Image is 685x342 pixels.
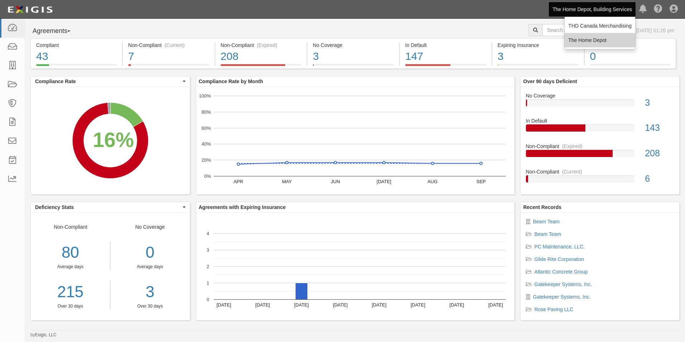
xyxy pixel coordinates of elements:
div: Non-Compliant (Expired) [221,42,302,49]
a: Exigis, LLC [35,332,57,337]
text: 1 [206,280,209,286]
button: Compliance Rate [31,76,190,86]
div: No Coverage [521,92,680,99]
text: 0% [204,174,211,179]
svg: A chart. [196,213,514,320]
input: Search Agreements [542,24,618,36]
text: APR [233,179,243,184]
svg: A chart. [196,87,514,194]
div: 208 [640,147,679,160]
div: 147 [405,49,486,64]
div: (Expired) [562,143,583,150]
text: MAY [282,179,292,184]
div: Non-Compliant [31,223,110,309]
div: In Default [405,42,486,49]
a: Non-Compliant(Expired)208 [526,143,674,168]
a: Non-Compliant(Expired)208 [215,64,307,70]
div: 7 [128,49,209,64]
div: In Default [521,117,680,124]
a: In Default147 [400,64,492,70]
div: 3 [313,49,394,64]
div: Average days [116,264,185,270]
div: 143 [640,122,679,134]
a: The Home Depot [565,33,635,47]
a: Gatekeeper Systems, Inc. [533,294,591,300]
a: Rose Paving LLC [535,307,574,312]
svg: A chart. [31,87,190,194]
text: [DATE] [255,302,270,308]
div: 3 [498,49,579,64]
small: by [30,332,57,338]
a: 215 [31,281,110,303]
div: (Current) [562,168,582,175]
img: logo-5460c22ac91f19d4615b14bd174203de0afe785f0fc80cf4dbbc73dc1793850b.png [5,3,55,16]
text: [DATE] [372,302,386,308]
a: PC Maintenance, LLC. [535,244,585,250]
div: Compliant [36,42,117,49]
text: 100% [199,93,211,99]
div: Over 30 days [116,303,185,309]
text: [DATE] [411,302,425,308]
a: Non-Compliant(Current)6 [526,168,674,188]
span: Compliance Rate [35,78,181,85]
text: 40% [201,141,211,147]
div: 0 [116,241,185,264]
a: Pending Review0 [585,64,676,70]
a: 3 [116,281,185,303]
text: [DATE] [216,302,231,308]
b: Over 90 days Deficient [523,79,577,84]
div: 6 [640,172,679,185]
a: Non-Compliant(Current)7 [123,64,215,70]
div: Non-Compliant (Current) [128,42,209,49]
a: Gatekeeper Systems, Inc. [535,281,592,287]
text: [DATE] [449,302,464,308]
text: 3 [206,247,209,253]
div: Non-Compliant [521,143,680,150]
div: 80 [31,241,110,264]
div: 0 [590,49,671,64]
b: Recent Records [523,204,562,210]
a: Atlantic Concrete Group [535,269,588,275]
div: 208 [221,49,302,64]
a: No Coverage3 [307,64,399,70]
text: 20% [201,157,211,163]
a: Expiring Insurance3 [492,64,584,70]
div: Over 30 days [31,303,110,309]
a: Beam Team [533,219,560,224]
div: 3 [640,96,679,109]
a: Beam Team [535,231,561,237]
i: Help Center - Complianz [654,5,662,14]
text: [DATE] [333,302,348,308]
div: 16% [93,125,134,155]
button: Deficiency Stats [31,202,190,212]
button: Agreements [30,24,84,38]
b: Agreements with Expiring Insurance [199,204,286,210]
b: Compliance Rate by Month [199,79,263,84]
text: SEP [476,179,485,184]
text: AUG [427,179,437,184]
text: 4 [206,231,209,236]
div: Average days [31,264,110,270]
text: 0 [206,297,209,302]
div: As of [DATE] 01:26 pm [623,27,674,34]
a: Compliant43 [30,64,122,70]
div: (Expired) [257,42,277,49]
text: JUN [331,179,340,184]
text: 80% [201,109,211,115]
text: [DATE] [488,302,503,308]
a: The Home Depot, Building Services [549,2,636,16]
a: THD Canada Merchandising [565,19,635,33]
a: In Default143 [526,117,674,143]
div: Expiring Insurance [498,42,579,49]
div: Non-Compliant [521,168,680,175]
a: Glide Rite Corporation [535,256,584,262]
text: [DATE] [377,179,391,184]
a: No Coverage3 [526,92,674,118]
text: 60% [201,125,211,130]
text: [DATE] [294,302,308,308]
